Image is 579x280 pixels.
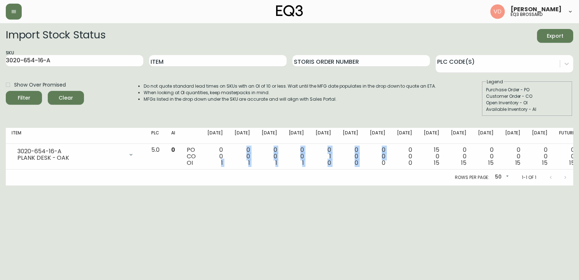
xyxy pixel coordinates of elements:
[289,147,304,166] div: 0 0
[542,159,548,167] span: 15
[526,128,553,144] th: [DATE]
[418,128,445,144] th: [DATE]
[283,128,310,144] th: [DATE]
[234,147,250,166] div: 0 0
[409,159,412,167] span: 0
[382,159,385,167] span: 0
[486,100,569,106] div: Open Inventory - OI
[316,147,331,166] div: 0 1
[355,159,358,167] span: 0
[202,128,229,144] th: [DATE]
[187,147,196,166] div: PO CO
[144,89,436,96] li: When looking at OI quantities, keep masterpacks in mind.
[434,159,439,167] span: 15
[343,147,358,166] div: 0 0
[276,5,303,17] img: logo
[207,147,223,166] div: 0 0
[492,171,510,183] div: 50
[391,128,418,144] th: [DATE]
[364,128,391,144] th: [DATE]
[6,29,105,43] h2: Import Stock Status
[569,159,575,167] span: 15
[17,155,124,161] div: PLANK DESK - OAK
[18,93,30,103] div: Filter
[370,147,385,166] div: 0 0
[327,159,331,167] span: 0
[511,7,562,12] span: [PERSON_NAME]
[17,148,124,155] div: 3020-654-16-A
[48,91,84,105] button: Clear
[337,128,364,144] th: [DATE]
[537,29,573,43] button: Export
[275,159,277,167] span: 1
[397,147,413,166] div: 0 0
[490,4,505,19] img: 34cbe8de67806989076631741e6a7c6b
[511,12,543,17] h5: eq3 brossard
[451,147,466,166] div: 0 0
[461,159,466,167] span: 15
[12,147,140,163] div: 3020-654-16-APLANK DESK - OAK
[455,174,489,181] p: Rows per page:
[144,96,436,103] li: MFGs listed in the drop down under the SKU are accurate and will align with Sales Portal.
[165,128,181,144] th: AI
[499,128,527,144] th: [DATE]
[486,79,504,85] legend: Legend
[302,159,304,167] span: 1
[505,147,521,166] div: 0 0
[559,147,575,166] div: 0 0
[54,93,78,103] span: Clear
[486,93,569,100] div: Customer Order - CO
[310,128,337,144] th: [DATE]
[248,159,250,167] span: 1
[515,159,521,167] span: 15
[6,128,145,144] th: Item
[543,32,567,41] span: Export
[171,146,175,154] span: 0
[488,159,494,167] span: 15
[145,144,165,170] td: 5.0
[522,174,536,181] p: 1-1 of 1
[145,128,165,144] th: PLC
[486,87,569,93] div: Purchase Order - PO
[187,159,193,167] span: OI
[472,128,499,144] th: [DATE]
[424,147,439,166] div: 15 0
[445,128,472,144] th: [DATE]
[14,81,66,89] span: Show Over Promised
[486,106,569,113] div: Available Inventory - AI
[144,83,436,89] li: Do not quote standard lead times on SKUs with an OI of 10 or less. Wait until the MFG date popula...
[256,128,283,144] th: [DATE]
[478,147,494,166] div: 0 0
[221,159,223,167] span: 1
[229,128,256,144] th: [DATE]
[262,147,277,166] div: 0 0
[532,147,548,166] div: 0 0
[6,91,42,105] button: Filter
